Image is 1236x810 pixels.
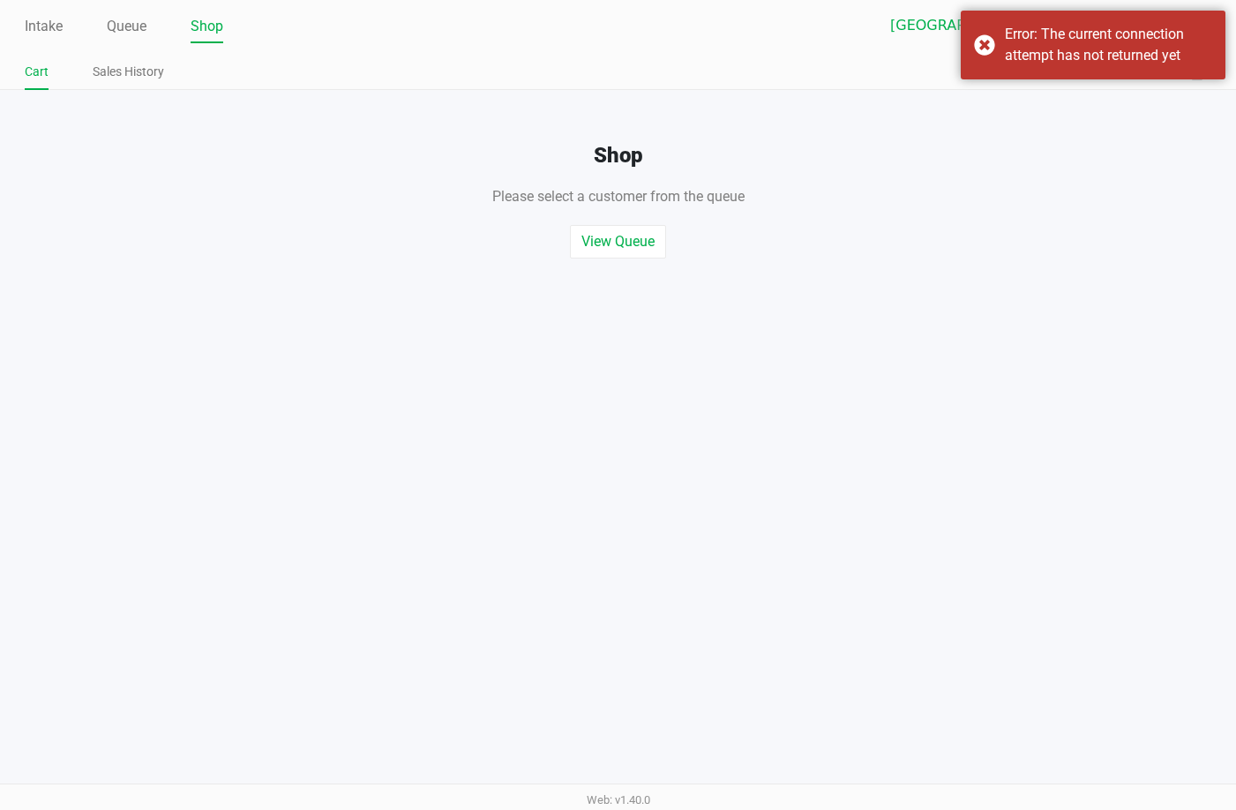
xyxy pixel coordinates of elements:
span: Please select a customer from the queue [492,188,745,205]
a: Shop [191,14,223,39]
button: Select [1073,10,1098,41]
a: Sales History [93,61,164,83]
span: [GEOGRAPHIC_DATA] [890,15,1062,36]
a: Intake [25,14,63,39]
a: Cart [25,61,49,83]
div: Error: The current connection attempt has not returned yet [1005,24,1212,66]
a: Queue [107,14,146,39]
button: View Queue [570,225,666,259]
span: Web: v1.40.0 [587,793,650,806]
